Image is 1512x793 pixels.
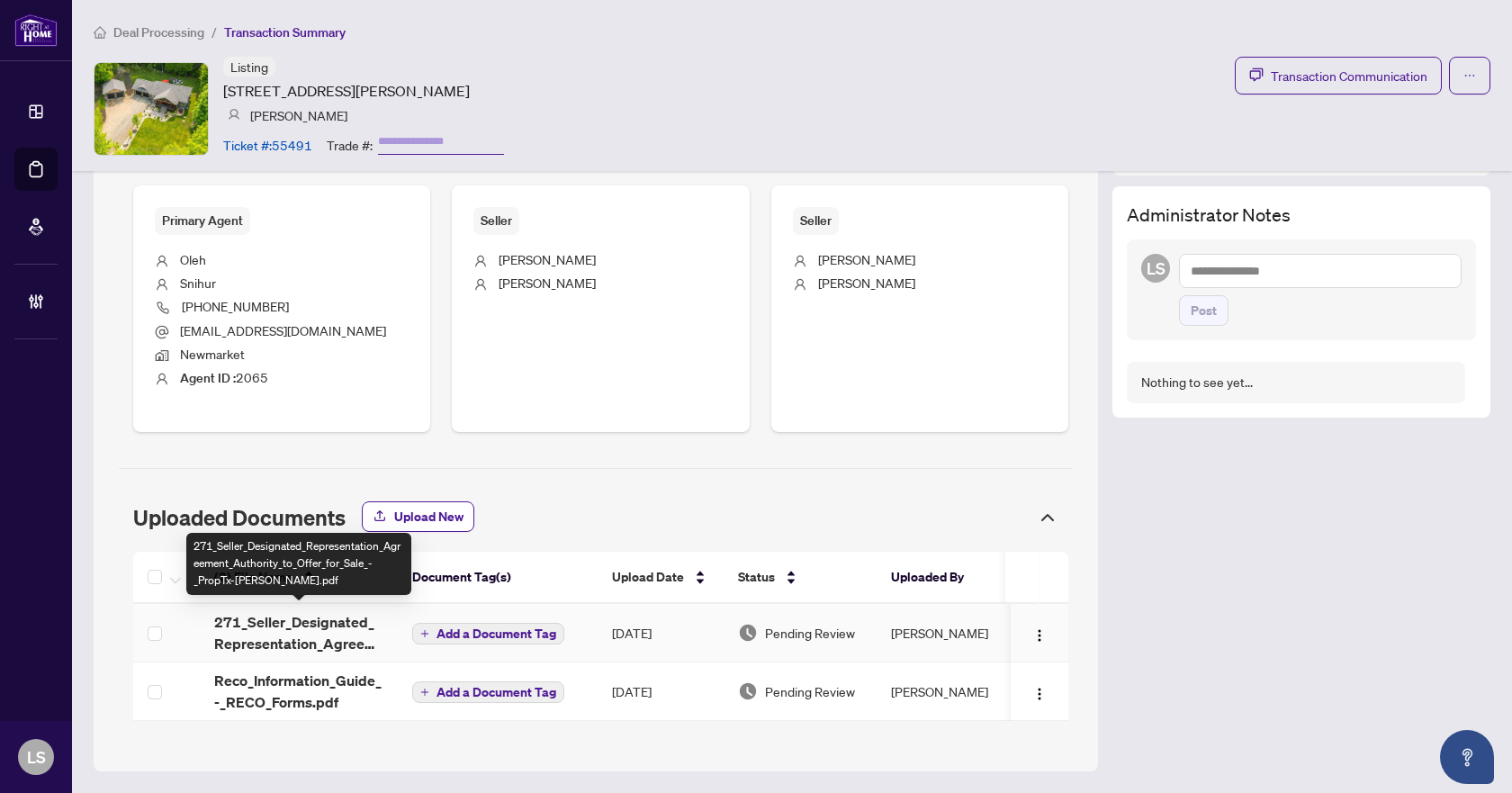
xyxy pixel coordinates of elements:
div: Nothing to see yet... [1141,373,1253,392]
img: IMG-X12422903_1.jpg [94,63,208,155]
span: [PERSON_NAME] [818,275,915,291]
article: [PERSON_NAME] [250,105,347,125]
span: Transaction Summary [224,24,346,41]
button: Add a Document Tag [412,623,564,644]
button: Upload New [362,501,474,532]
th: Uploaded By [877,552,1012,604]
span: Primary Agent [155,207,250,235]
button: Logo [1025,677,1054,706]
button: Add a Document Tag [412,680,564,704]
span: Status [738,567,775,587]
img: Logo [1032,628,1047,643]
span: ellipsis [1463,69,1476,82]
td: [PERSON_NAME] [877,662,1012,721]
span: [PERSON_NAME] [499,275,596,291]
span: Pending Review [765,681,855,701]
span: Transaction Communication [1271,66,1427,86]
td: [DATE] [598,662,724,721]
th: Upload Date [598,552,724,604]
span: plus [420,688,429,697]
img: Logo [1032,687,1047,701]
button: Open asap [1440,730,1494,784]
span: Pending Review [765,623,855,643]
span: [EMAIL_ADDRESS][DOMAIN_NAME] [180,322,386,338]
span: Upload New [394,502,463,531]
span: Newmarket [180,346,245,362]
h3: Administrator Notes [1127,201,1476,229]
span: LS [27,744,46,770]
img: Document Status [738,681,758,701]
button: Add a Document Tag [412,622,564,645]
span: Uploaded Documents [133,504,346,531]
span: Listing [230,59,268,75]
span: home [94,26,106,39]
span: Deal Processing [113,24,204,41]
td: [PERSON_NAME] [877,604,1012,662]
article: Trade #: [327,135,373,155]
span: [PERSON_NAME] [499,251,596,267]
span: [PERSON_NAME] [818,251,915,267]
span: 271_Seller_Designated_Representation_Agreement_Authority_to_Offer_for_Sale_-_PropTx-[PERSON_NAME]... [214,611,383,654]
span: Add a Document Tag [436,686,556,698]
span: 2065 [180,369,268,385]
b: Agent ID : [180,370,236,386]
span: plus [420,629,429,638]
button: Post [1179,295,1228,326]
span: [PHONE_NUMBER] [182,298,289,314]
span: Seller [473,207,519,235]
th: Status [724,552,877,604]
li: / [211,22,217,42]
button: Transaction Communication [1235,57,1442,95]
div: Uploaded Documents [119,494,1073,541]
span: Reco_Information_Guide_-_RECO_Forms.pdf [214,670,383,713]
img: logo [14,14,58,47]
td: [DATE] [598,604,724,662]
span: Add a Document Tag [436,627,556,640]
span: Seller [793,207,839,235]
span: Oleh [180,251,206,267]
span: Snihur [180,275,216,291]
img: Document Status [738,623,758,643]
span: LS [1147,256,1165,281]
img: svg%3e [228,109,240,122]
th: Document Tag(s) [398,552,598,604]
span: Upload Date [612,567,684,587]
article: [STREET_ADDRESS][PERSON_NAME] [223,80,470,102]
article: Ticket #: 55491 [223,135,312,155]
button: Add a Document Tag [412,681,564,703]
div: 271_Seller_Designated_Representation_Agreement_Authority_to_Offer_for_Sale_-_PropTx-[PERSON_NAME]... [186,533,411,595]
button: Logo [1025,618,1054,647]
